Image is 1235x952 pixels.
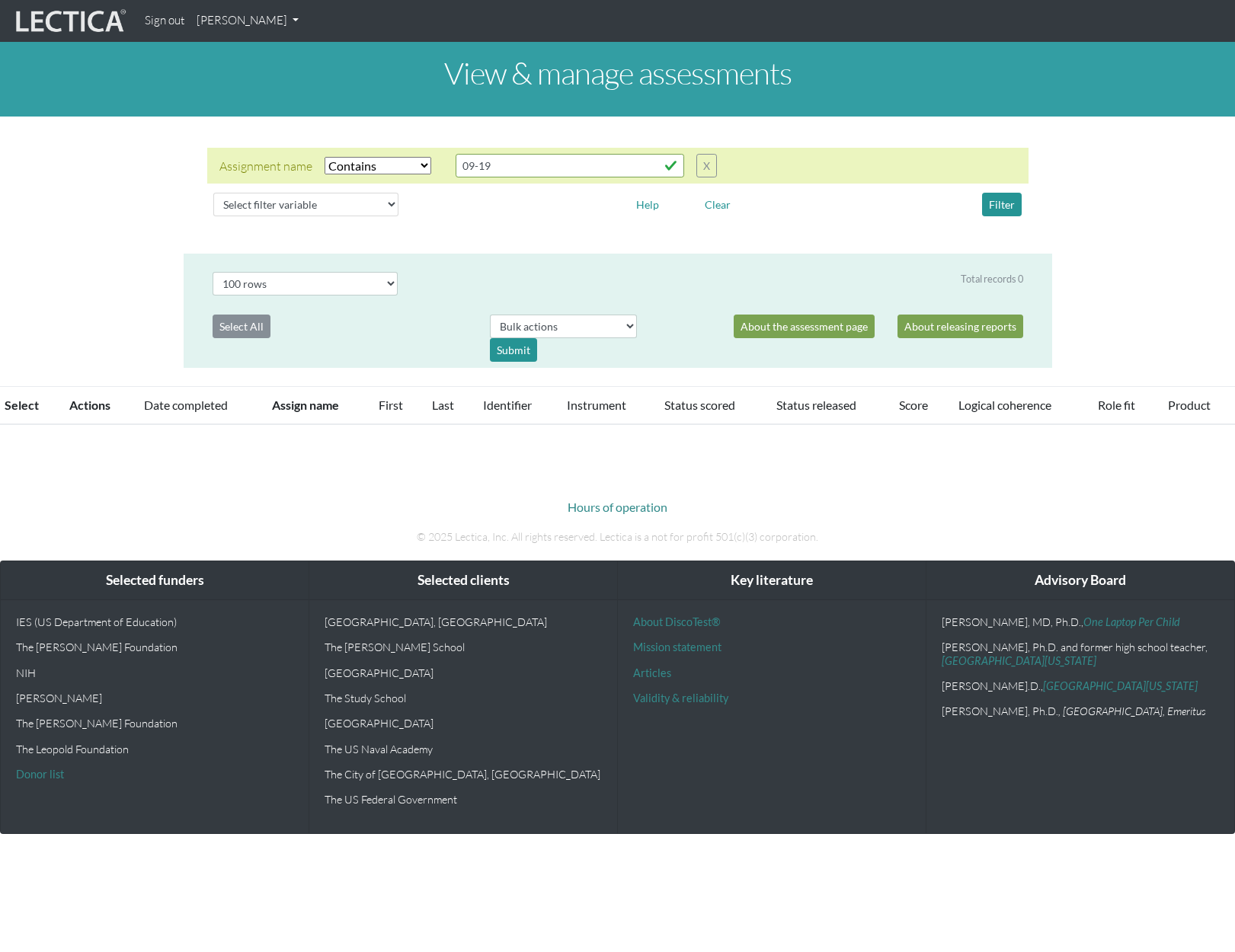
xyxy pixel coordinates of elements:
[897,315,1023,338] a: About releasing reports
[629,193,666,216] button: Help
[961,272,1023,286] div: Total records 0
[483,398,532,412] a: Identifier
[213,315,270,338] button: Select All
[263,387,370,425] th: Assign name
[899,398,928,412] a: Score
[982,193,1022,216] button: Filter
[567,398,626,412] a: Instrument
[190,6,305,36] a: [PERSON_NAME]
[16,768,64,781] a: Donor list
[734,315,875,338] a: About the assessment page
[325,717,602,730] p: [GEOGRAPHIC_DATA]
[16,743,293,756] p: The Leopold Foundation
[1043,679,1198,692] a: [GEOGRAPHIC_DATA][US_STATE]
[629,196,666,210] a: Help
[633,692,728,704] a: Validity & reliability
[696,154,717,177] button: X
[144,398,228,412] a: Date completed
[16,615,293,628] p: IES (US Department of Education)
[664,398,735,412] a: Status scored
[618,561,926,600] div: Key literature
[139,6,190,36] a: Sign out
[633,666,671,679] a: Articles
[309,561,617,600] div: Selected clients
[1058,704,1206,717] em: , [GEOGRAPHIC_DATA], Emeritus
[60,387,135,425] th: Actions
[12,7,126,36] img: lecticalive
[942,615,1219,628] p: [PERSON_NAME], MD, Ph.D.,
[776,398,856,412] a: Status released
[958,398,1051,412] a: Logical coherence
[633,641,721,653] a: Mission statement
[325,743,602,756] p: The US Naval Academy
[325,641,602,653] p: The [PERSON_NAME] School
[195,529,1041,545] p: © 2025 Lectica, Inc. All rights reserved. Lectica is a not for profit 501(c)(3) corporation.
[379,398,403,412] a: First
[432,398,454,412] a: Last
[1,561,309,600] div: Selected funders
[568,500,667,514] a: Hours of operation
[325,615,602,628] p: [GEOGRAPHIC_DATA], [GEOGRAPHIC_DATA]
[219,157,312,175] div: Assignment name
[325,666,602,679] p: [GEOGRAPHIC_DATA]
[942,704,1219,717] p: [PERSON_NAME], Ph.D.
[1098,398,1135,412] a: Role fit
[633,615,720,628] a: About DiscoTest®
[16,717,293,730] p: The [PERSON_NAME] Foundation
[926,561,1234,600] div: Advisory Board
[16,666,293,679] p: NIH
[698,193,737,216] button: Clear
[16,692,293,704] p: [PERSON_NAME]
[942,654,1096,667] a: [GEOGRAPHIC_DATA][US_STATE]
[325,793,602,806] p: The US Federal Government
[325,768,602,781] p: The City of [GEOGRAPHIC_DATA], [GEOGRAPHIC_DATA]
[942,679,1219,692] p: [PERSON_NAME].D.,
[325,692,602,704] p: The Study School
[490,338,537,362] div: Submit
[1083,615,1180,628] a: One Laptop Per Child
[1168,398,1211,412] a: Product
[942,641,1219,667] p: [PERSON_NAME], Ph.D. and former high school teacher,
[16,641,293,653] p: The [PERSON_NAME] Foundation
